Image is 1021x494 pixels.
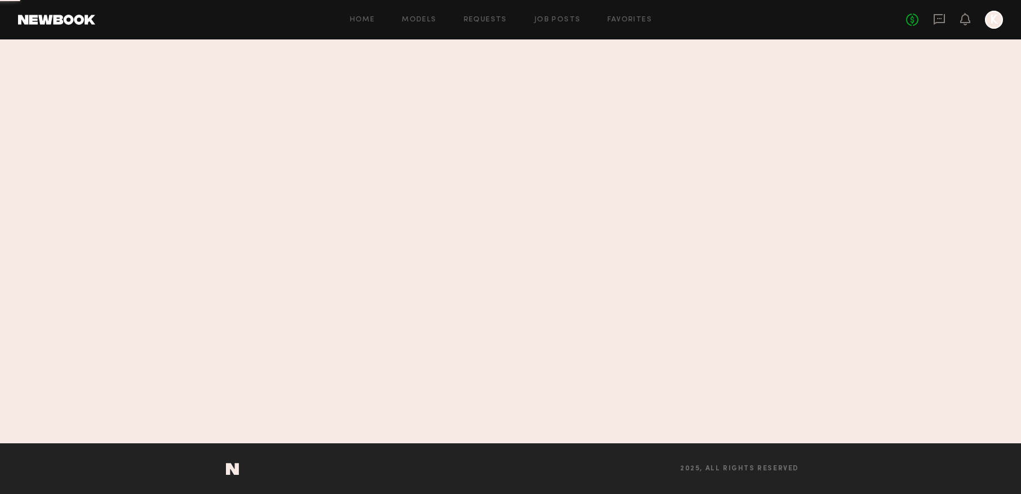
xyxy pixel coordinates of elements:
[680,465,799,473] span: 2025, all rights reserved
[464,16,507,24] a: Requests
[985,11,1003,29] a: K
[350,16,375,24] a: Home
[534,16,581,24] a: Job Posts
[607,16,652,24] a: Favorites
[402,16,436,24] a: Models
